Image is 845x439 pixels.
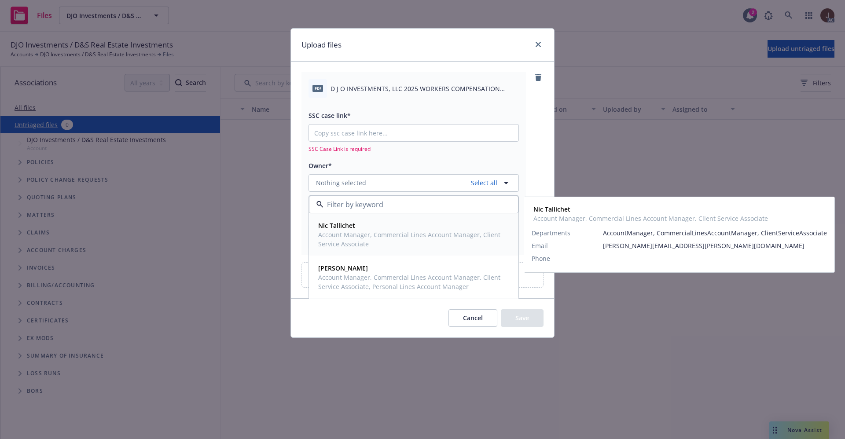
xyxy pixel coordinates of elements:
[309,161,332,170] span: Owner*
[301,262,544,288] div: Upload files
[533,214,768,223] span: Account Manager, Commercial Lines Account Manager, Client Service Associate
[312,85,323,91] span: pdf
[533,72,544,83] a: remove
[309,111,351,120] span: SSC case link*
[532,241,548,250] span: Email
[532,254,550,263] span: Phone
[448,309,497,327] button: Cancel
[318,273,507,291] span: Account Manager, Commercial Lines Account Manager, Client Service Associate, Personal Lines Accou...
[603,228,827,238] span: AccountManager, CommercialLinesAccountManager, ClientServiceAssociate
[533,205,570,213] strong: Nic Tallichet
[309,124,518,141] input: Copy ssc case link here...
[318,221,355,230] strong: Nic Tallichet
[309,174,519,192] button: Nothing selectedSelect all
[301,39,342,51] h1: Upload files
[316,178,366,187] span: Nothing selected
[331,84,519,93] span: D J O INVESTMENTS, LLC 2025 WORKERS COMPENSATION QUOTE .pdf
[318,264,368,272] strong: [PERSON_NAME]
[603,241,827,250] span: [PERSON_NAME][EMAIL_ADDRESS][PERSON_NAME][DOMAIN_NAME]
[323,199,500,210] input: Filter by keyword
[467,178,497,187] a: Select all
[532,228,570,238] span: Departments
[533,39,544,50] a: close
[318,230,507,249] span: Account Manager, Commercial Lines Account Manager, Client Service Associate
[309,145,519,153] span: SSC Case Link is required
